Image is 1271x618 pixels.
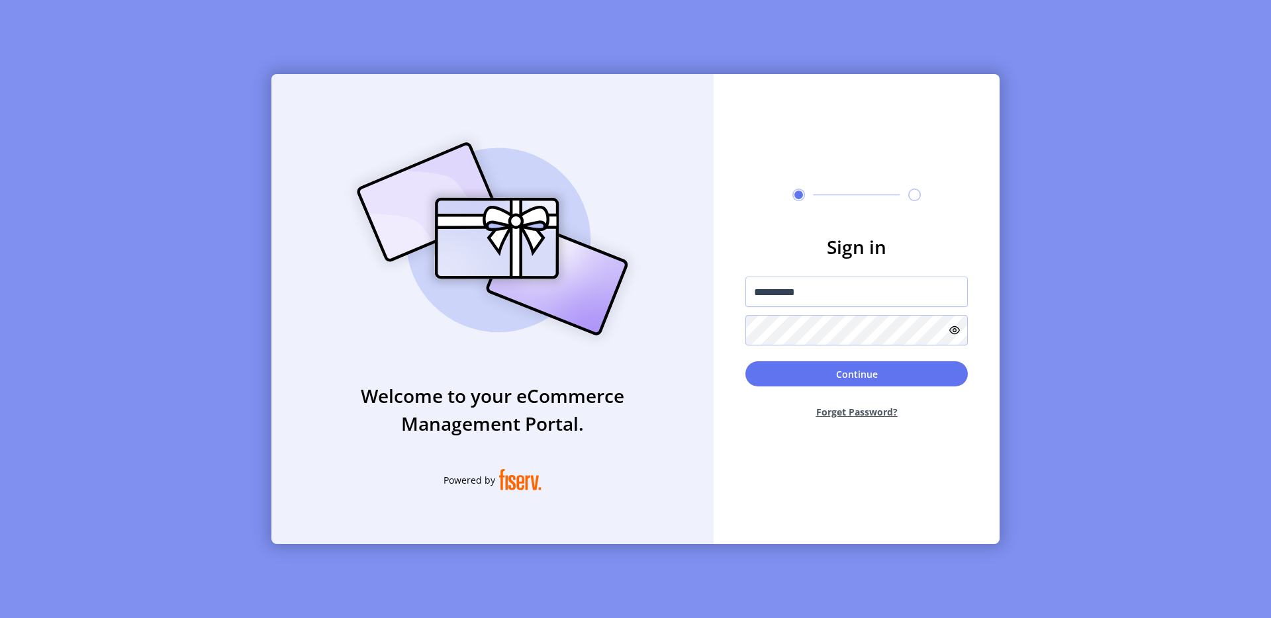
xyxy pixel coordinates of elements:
[745,233,968,261] h3: Sign in
[745,394,968,429] button: Forget Password?
[337,128,648,350] img: card_Illustration.svg
[444,473,495,487] span: Powered by
[271,382,714,437] h3: Welcome to your eCommerce Management Portal.
[745,361,968,386] button: Continue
